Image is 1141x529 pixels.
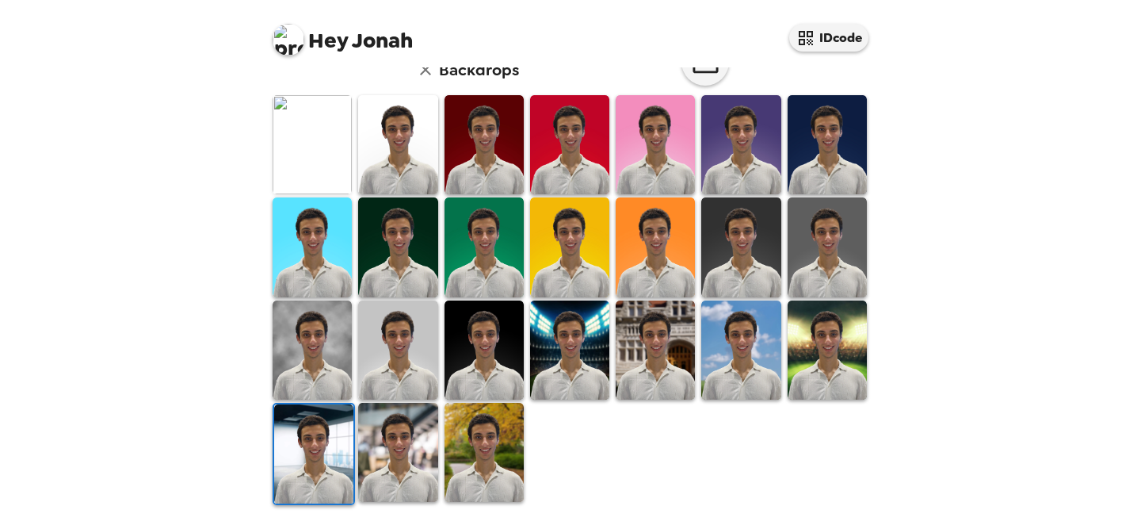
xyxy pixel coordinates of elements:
h6: Backdrops [439,57,519,82]
span: Jonah [273,16,413,52]
img: profile pic [273,24,304,56]
span: Hey [308,26,348,55]
button: IDcode [789,24,868,52]
img: Original [273,95,352,194]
